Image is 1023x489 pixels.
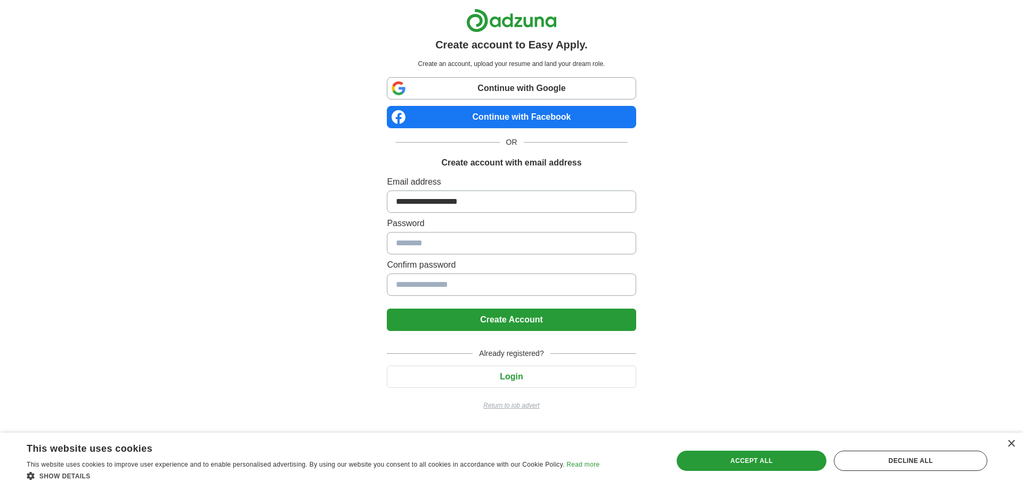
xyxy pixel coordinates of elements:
[566,461,599,468] a: Read more, opens a new window
[27,461,565,468] span: This website uses cookies to improve user experience and to enable personalised advertising. By u...
[473,348,550,359] span: Already registered?
[39,473,91,480] span: Show details
[387,176,636,188] label: Email address
[500,137,524,148] span: OR
[834,451,987,471] div: Decline all
[677,451,827,471] div: Accept all
[1007,440,1015,448] div: Close
[27,470,599,481] div: Show details
[441,156,581,169] h1: Create account with email address
[387,401,636,410] a: Return to job advert
[387,77,636,100] a: Continue with Google
[387,366,636,388] button: Login
[387,372,636,381] a: Login
[466,9,557,32] img: Adzuna logo
[389,59,634,69] p: Create an account, upload your resume and land your dream role.
[387,106,636,128] a: Continue with Facebook
[435,37,588,53] h1: Create account to Easy Apply.
[387,309,636,331] button: Create Account
[27,439,573,455] div: This website uses cookies
[387,259,636,271] label: Confirm password
[387,217,636,230] label: Password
